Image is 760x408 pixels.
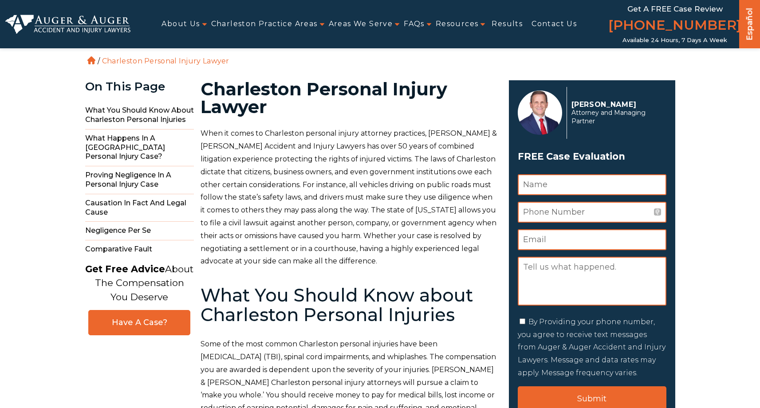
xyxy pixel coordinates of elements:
[100,57,232,65] li: Charleston Personal Injury Lawyer
[85,222,194,240] span: Negligence Per Se
[492,14,523,34] a: Results
[201,286,498,325] h2: What You Should Know about Charleston Personal Injuries
[329,14,393,34] a: Areas We Serve
[518,229,666,250] input: Email
[532,14,577,34] a: Contact Us
[85,194,194,222] span: Causation in Fact and Legal Cause
[5,15,130,34] img: Auger & Auger Accident and Injury Lawyers Logo
[518,148,666,165] h3: FREE Case Evaluation
[87,56,95,64] a: Home
[85,166,194,194] span: Proving Negligence in a Personal Injury Case
[85,80,194,93] div: On This Page
[161,14,200,34] a: About Us
[85,129,194,166] span: What Happens in a [GEOGRAPHIC_DATA] Personal Injury Case?
[518,174,666,195] input: Name
[622,37,727,44] span: Available 24 Hours, 7 Days a Week
[518,90,562,135] img: Herbert Auger
[608,16,741,37] a: [PHONE_NUMBER]
[85,102,194,129] span: What You Should Know about Charleston Personal Injuries
[404,14,425,34] a: FAQs
[211,14,318,34] a: Charleston Practice Areas
[571,109,662,126] span: Attorney and Managing Partner
[436,14,479,34] a: Resources
[85,262,193,304] p: About The Compensation You Deserve
[88,310,190,335] a: Have A Case?
[85,263,165,275] strong: Get Free Advice
[571,100,662,109] p: [PERSON_NAME]
[518,202,666,223] input: Phone Number
[98,318,181,328] span: Have A Case?
[85,240,194,259] span: Comparative Fault
[627,4,723,13] span: Get a FREE Case Review
[518,318,665,377] label: By Providing your phone number, you agree to receive text messages from Auger & Auger Accident an...
[201,80,498,116] h1: Charleston Personal Injury Lawyer
[201,127,498,268] p: When it comes to Charleston personal injury attorney practices, [PERSON_NAME] & [PERSON_NAME] Acc...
